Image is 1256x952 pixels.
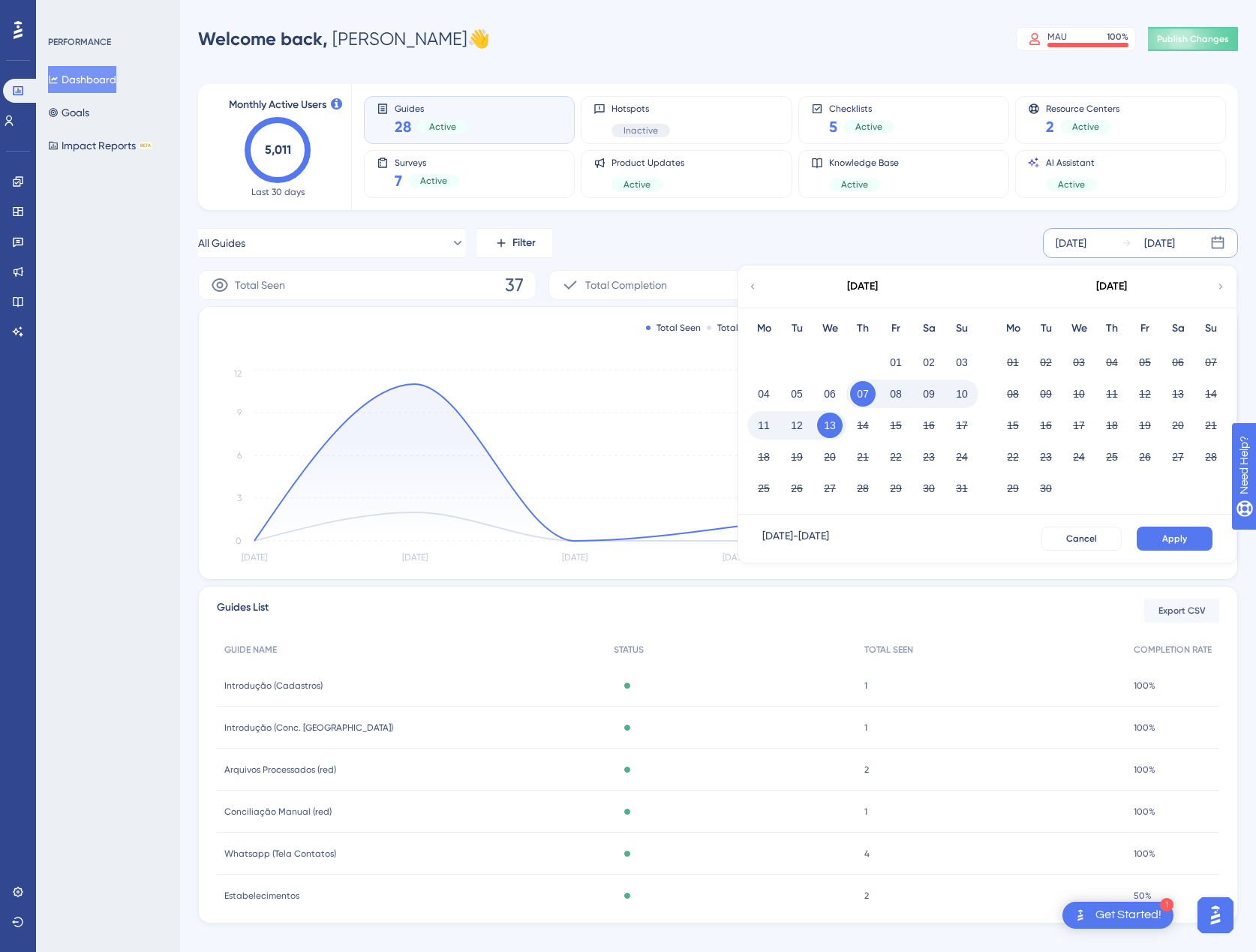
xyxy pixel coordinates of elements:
[1165,413,1191,438] button: 20
[251,186,305,198] span: Last 30 days
[1033,381,1059,407] button: 09
[846,320,879,338] div: Th
[864,680,867,692] span: 1
[1066,444,1092,470] button: 24
[762,527,829,551] div: [DATE] - [DATE]
[611,157,684,169] span: Product Updates
[1000,381,1026,407] button: 08
[883,444,909,470] button: 22
[198,228,465,258] button: All Guides
[402,552,428,563] tspan: [DATE]
[1058,179,1085,191] span: Active
[916,476,942,501] button: 30
[1165,381,1191,407] button: 13
[817,444,843,470] button: 20
[562,552,587,563] tspan: [DATE]
[395,116,411,137] span: 28
[1132,350,1158,375] button: 05
[429,121,456,133] span: Active
[916,381,942,407] button: 09
[48,66,116,93] button: Dashboard
[1095,320,1128,338] div: Th
[841,179,868,191] span: Active
[237,493,242,503] tspan: 3
[48,36,111,48] div: PERFORMANCE
[1134,848,1155,860] span: 100%
[1132,444,1158,470] button: 26
[224,680,323,692] span: Introdução (Cadastros)
[813,320,846,338] div: We
[864,890,869,902] span: 2
[751,381,777,407] button: 04
[1158,605,1206,617] span: Export CSV
[847,278,878,296] div: [DATE]
[420,175,447,187] span: Active
[1137,527,1212,551] button: Apply
[996,320,1029,338] div: Mo
[949,381,975,407] button: 10
[235,276,285,294] span: Total Seen
[949,350,975,375] button: 03
[850,381,876,407] button: 07
[1161,320,1194,338] div: Sa
[139,142,152,149] div: BETA
[1157,33,1229,45] span: Publish Changes
[1096,278,1127,296] div: [DATE]
[1165,444,1191,470] button: 27
[883,350,909,375] button: 01
[477,228,552,258] button: Filter
[864,806,867,818] span: 1
[1000,413,1026,438] button: 15
[1046,157,1097,169] span: AI Assistant
[614,644,644,656] span: STATUS
[198,27,490,51] div: [PERSON_NAME] 👋
[224,806,332,818] span: Conciliação Manual (red)
[879,320,912,338] div: Fr
[1000,476,1026,501] button: 29
[224,722,393,734] span: Introdução (Conc. [GEOGRAPHIC_DATA])
[780,320,813,338] div: Tu
[505,273,524,297] span: 37
[949,476,975,501] button: 31
[850,444,876,470] button: 21
[1099,444,1125,470] button: 25
[864,644,913,656] span: TOTAL SEEN
[237,407,242,418] tspan: 9
[1066,350,1092,375] button: 03
[1132,381,1158,407] button: 12
[611,103,670,115] span: Hotspots
[817,413,843,438] button: 13
[1134,680,1155,692] span: 100%
[864,722,867,734] span: 1
[1134,644,1212,656] span: COMPLETION RATE
[1046,103,1119,113] span: Resource Centers
[1099,413,1125,438] button: 18
[1033,350,1059,375] button: 02
[916,413,942,438] button: 16
[1148,27,1238,51] button: Publish Changes
[751,444,777,470] button: 18
[1198,413,1224,438] button: 21
[224,644,277,656] span: GUIDE NAME
[512,234,536,252] span: Filter
[883,381,909,407] button: 08
[1066,533,1097,545] span: Cancel
[864,764,869,776] span: 2
[707,322,790,334] div: Total Completion
[224,764,336,776] span: Arquivos Processados (red)
[224,890,299,902] span: Estabelecimentos
[883,413,909,438] button: 15
[916,444,942,470] button: 23
[1134,722,1155,734] span: 100%
[912,320,945,338] div: Sa
[1033,476,1059,501] button: 30
[1066,381,1092,407] button: 10
[1062,320,1095,338] div: We
[237,450,242,461] tspan: 6
[1198,444,1224,470] button: 28
[395,157,459,167] span: Surveys
[1144,234,1175,252] div: [DATE]
[784,381,810,407] button: 05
